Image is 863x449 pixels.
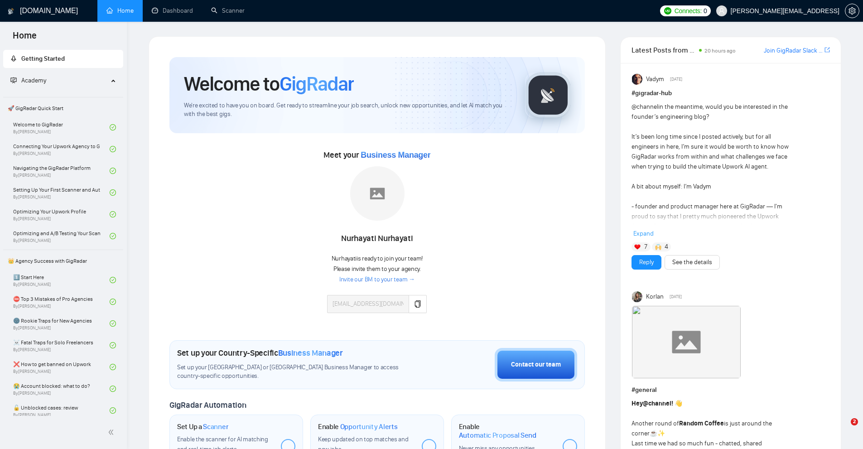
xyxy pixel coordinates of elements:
[110,189,116,196] span: check-circle
[643,400,671,407] span: @channel
[632,102,791,361] div: in the meantime, would you be interested in the founder’s engineering blog? It’s been long time s...
[657,430,665,437] span: ✨
[10,77,17,83] span: fund-projection-screen
[632,291,643,302] img: Korlan
[459,431,536,440] span: Automatic Proposal Send
[278,348,343,358] span: Business Manager
[110,386,116,392] span: check-circle
[3,50,123,68] li: Getting Started
[632,255,661,270] button: Reply
[327,231,427,246] div: Nurhayati Nurhayati
[824,46,830,53] span: export
[764,46,823,56] a: Join GigRadar Slack Community
[4,99,122,117] span: 🚀 GigRadar Quick Start
[639,257,654,267] a: Reply
[511,360,561,370] div: Contact our team
[21,77,46,84] span: Academy
[13,117,110,137] a: Welcome to GigRadarBy[PERSON_NAME]
[110,124,116,130] span: check-circle
[665,255,720,270] button: See the details
[340,422,398,431] span: Opportunity Alerts
[5,29,44,48] span: Home
[13,139,110,159] a: Connecting Your Upwork Agency to GigRadarBy[PERSON_NAME]
[169,400,246,410] span: GigRadar Automation
[670,75,682,83] span: [DATE]
[632,103,658,111] span: @channel
[13,401,110,420] a: 🔓 Unblocked cases: reviewBy[PERSON_NAME]
[110,299,116,305] span: check-circle
[10,77,46,84] span: Academy
[832,418,854,440] iframe: Intercom live chat
[650,430,657,437] span: ☕
[670,293,682,301] span: [DATE]
[110,146,116,152] span: check-circle
[13,270,110,290] a: 1️⃣ Start HereBy[PERSON_NAME]
[632,44,696,56] span: Latest Posts from the GigRadar Community
[110,233,116,239] span: check-circle
[845,7,859,14] a: setting
[110,277,116,283] span: check-circle
[361,150,430,159] span: Business Manager
[646,74,664,84] span: Vadym
[8,4,14,19] img: logo
[13,226,110,246] a: Optimizing and A/B Testing Your Scanner for Better ResultsBy[PERSON_NAME]
[110,342,116,348] span: check-circle
[845,4,859,18] button: setting
[10,55,17,62] span: rocket
[632,74,643,85] img: Vadym
[323,150,430,160] span: Meet your
[211,7,245,14] a: searchScanner
[177,422,228,431] h1: Set Up a
[4,252,122,270] span: 👑 Agency Success with GigRadar
[203,422,228,431] span: Scanner
[495,348,577,381] button: Contact our team
[655,244,661,250] img: 🙌
[633,230,654,237] span: Expand
[632,88,830,98] h1: # gigradar-hub
[414,300,421,308] span: copy
[13,183,110,203] a: Setting Up Your First Scanner and Auto-BidderBy[PERSON_NAME]
[332,255,423,262] span: Nurhayati is ready to join your team!
[646,292,664,302] span: Korlan
[13,161,110,181] a: Navigating the GigRadar PlatformBy[PERSON_NAME]
[704,6,707,16] span: 0
[110,168,116,174] span: check-circle
[704,48,736,54] span: 20 hours ago
[106,7,134,14] a: homeHome
[152,7,193,14] a: dashboardDashboard
[21,55,65,63] span: Getting Started
[184,72,354,96] h1: Welcome to
[675,6,702,16] span: Connects:
[672,257,712,267] a: See the details
[13,292,110,312] a: ⛔ Top 3 Mistakes of Pro AgenciesBy[PERSON_NAME]
[13,335,110,355] a: ☠️ Fatal Traps for Solo FreelancersBy[PERSON_NAME]
[350,166,405,221] img: placeholder.png
[13,204,110,224] a: Optimizing Your Upwork ProfileBy[PERSON_NAME]
[409,295,427,313] button: copy
[664,7,671,14] img: upwork-logo.png
[632,306,741,378] img: F09JWBR8KB8-Coffee%20chat%20round%202.gif
[339,275,415,284] a: Invite our BM to your team →
[177,348,343,358] h1: Set up your Country-Specific
[675,400,682,407] span: 👋
[13,357,110,377] a: ❌ How to get banned on UpworkBy[PERSON_NAME]
[110,211,116,217] span: check-circle
[110,320,116,327] span: check-circle
[280,72,354,96] span: GigRadar
[184,101,511,119] span: We're excited to have you on board. Get ready to streamline your job search, unlock new opportuni...
[824,46,830,54] a: export
[110,364,116,370] span: check-circle
[177,363,417,381] span: Set up your [GEOGRAPHIC_DATA] or [GEOGRAPHIC_DATA] Business Manager to access country-specific op...
[644,242,647,251] span: 7
[718,8,725,14] span: user
[459,422,555,440] h1: Enable
[108,428,117,437] span: double-left
[318,422,398,431] h1: Enable
[632,400,673,407] strong: Hey !
[333,265,421,273] span: Please invite them to your agency.
[634,244,641,250] img: ❤️
[526,72,571,118] img: gigradar-logo.png
[110,407,116,414] span: check-circle
[851,418,858,425] span: 2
